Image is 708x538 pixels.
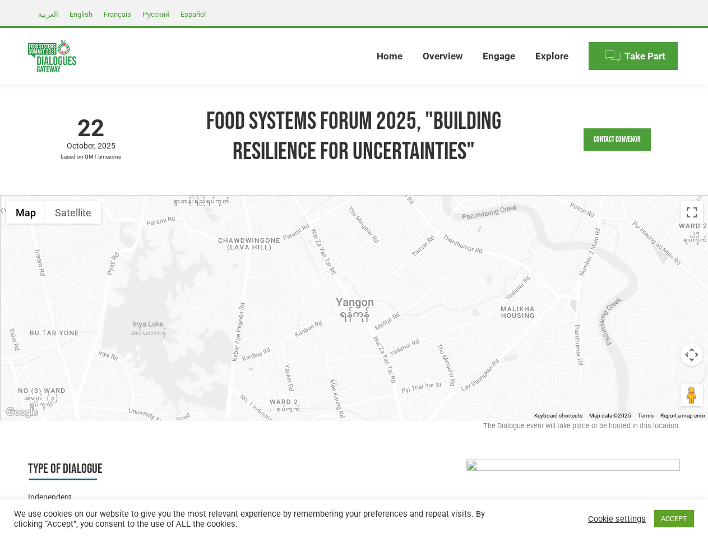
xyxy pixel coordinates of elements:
[3,405,40,420] a: Open this area in Google Maps (opens a new window)
[165,106,543,167] h1: Food Systems Forum 2025, "Building Resilience for Uncertainties"
[624,50,665,62] span: Take Part
[67,141,98,150] span: October
[589,412,631,419] span: Map data ©2025
[681,384,703,406] button: Drag Pegman onto the map to open Street View
[28,40,76,72] img: Food Systems Summit Dialogues
[584,128,651,151] a: Contact Convenor
[137,7,175,21] a: Русский
[377,50,402,62] span: Home
[28,151,154,163] span: based on GMT timezone
[98,7,137,21] a: Français
[70,10,92,18] span: English
[604,48,621,64] img: Menu icon
[6,201,45,224] button: Show street map
[98,141,115,150] span: 2025
[423,50,462,62] span: Overview
[534,412,582,420] button: Keyboard shortcuts
[28,460,236,480] h3: Type of Dialogue
[38,10,58,18] span: العربية
[3,405,40,420] img: Google
[28,420,680,437] div: The Dialogue event will take place or be hosted in this location.
[181,10,206,18] span: Español
[64,7,98,21] a: English
[175,7,211,21] a: Español
[681,201,703,224] button: Toggle fullscreen view
[654,510,694,527] a: ACCEPT
[483,50,515,62] span: Engage
[638,412,654,419] a: Terms (opens in new tab)
[45,201,101,224] button: Show satellite imagery
[33,7,64,21] a: العربية
[588,514,646,524] a: Cookie settings
[28,117,154,140] span: 22
[535,50,568,62] span: Explore
[28,491,236,503] div: Independent
[681,344,703,366] button: Map camera controls
[142,10,169,18] span: Русский
[14,509,490,529] div: We use cookies on our website to give you the most relevant experience by remembering your prefer...
[660,412,705,419] a: Report a map error
[104,10,131,18] span: Français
